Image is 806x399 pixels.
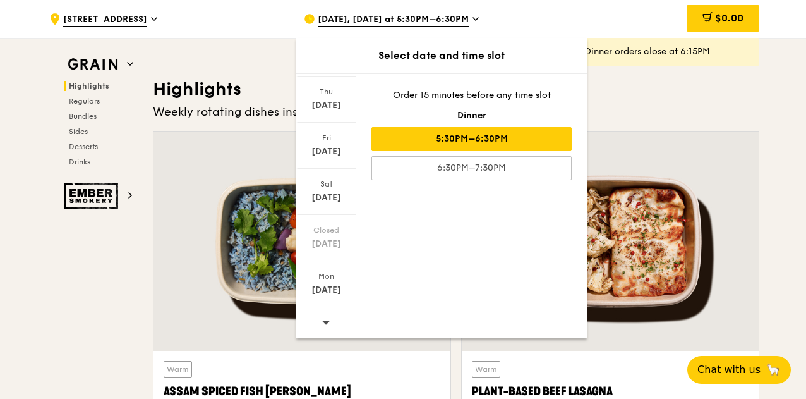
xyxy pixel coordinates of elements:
div: [DATE] [298,99,354,112]
div: Warm [164,361,192,378]
div: Thu [298,87,354,97]
span: Chat with us [697,362,761,378]
div: Dinner [371,109,572,122]
div: Sat [298,179,354,189]
span: Sides [69,127,88,136]
span: Regulars [69,97,100,106]
img: Ember Smokery web logo [64,183,122,209]
span: 🦙 [766,362,781,378]
img: Grain web logo [64,53,122,76]
div: Mon [298,271,354,281]
div: Warm [472,361,500,378]
div: Fri [298,133,354,143]
h3: Highlights [153,78,759,101]
span: Highlights [69,82,109,90]
span: [DATE], [DATE] at 5:30PM–6:30PM [318,13,469,27]
span: Desserts [69,142,98,151]
div: [DATE] [298,284,354,297]
span: Bundles [69,112,97,121]
div: [DATE] [298,192,354,204]
div: Dinner orders close at 6:15PM [585,46,749,58]
div: Closed [298,225,354,235]
div: [DATE] [298,145,354,158]
div: 5:30PM–6:30PM [371,127,572,151]
button: Chat with us🦙 [687,356,791,384]
span: Drinks [69,157,90,166]
div: 6:30PM–7:30PM [371,156,572,180]
div: Weekly rotating dishes inspired by flavours from around the world. [153,103,759,121]
div: [DATE] [298,238,354,250]
div: Order 15 minutes before any time slot [371,89,572,102]
span: $0.00 [715,12,743,24]
div: Select date and time slot [296,48,587,63]
span: [STREET_ADDRESS] [63,13,147,27]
